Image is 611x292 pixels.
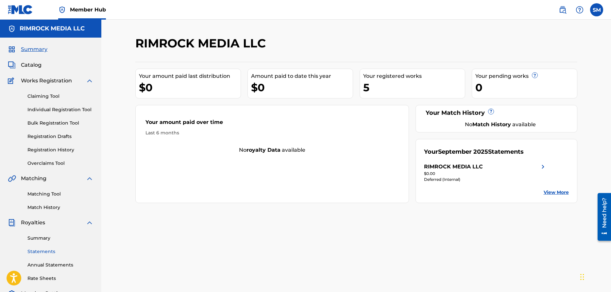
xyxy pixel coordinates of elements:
[21,45,47,53] span: Summary
[21,219,45,227] span: Royalties
[556,3,569,16] a: Public Search
[246,147,280,153] strong: royalty data
[251,72,353,80] div: Amount paid to date this year
[475,80,577,95] div: 0
[363,80,465,95] div: 5
[424,177,547,182] div: Deferred (Internal)
[432,121,569,129] div: No available
[544,189,569,196] a: View More
[139,80,241,95] div: $0
[20,25,85,32] h5: RIMROCK MEDIA LLC
[580,267,584,287] div: Drag
[8,45,16,53] img: Summary
[532,73,537,78] span: ?
[136,146,409,154] div: No available
[8,61,42,69] a: CatalogCatalog
[8,175,16,182] img: Matching
[424,163,483,171] div: RIMROCK MEDIA LLC
[139,72,241,80] div: Your amount paid last distribution
[438,148,488,155] span: September 2025
[27,120,93,127] a: Bulk Registration Tool
[27,262,93,268] a: Annual Statements
[27,133,93,140] a: Registration Drafts
[27,106,93,113] a: Individual Registration Tool
[27,204,93,211] a: Match History
[58,6,66,14] img: Top Rightsholder
[27,235,93,242] a: Summary
[27,275,93,282] a: Rate Sheets
[576,6,584,14] img: help
[424,109,569,117] div: Your Match History
[145,129,399,136] div: Last 6 months
[424,171,547,177] div: $0.00
[578,261,611,292] iframe: Chat Widget
[8,25,16,33] img: Accounts
[70,6,106,13] span: Member Hub
[27,93,93,100] a: Claiming Tool
[27,146,93,153] a: Registration History
[8,219,16,227] img: Royalties
[21,61,42,69] span: Catalog
[590,3,603,16] div: User Menu
[559,6,567,14] img: search
[8,61,16,69] img: Catalog
[86,219,93,227] img: expand
[27,160,93,167] a: Overclaims Tool
[21,175,46,182] span: Matching
[86,77,93,85] img: expand
[573,3,586,16] div: Help
[424,147,524,156] div: Your Statements
[488,109,494,114] span: ?
[8,77,16,85] img: Works Registration
[475,72,577,80] div: Your pending works
[135,36,269,51] h2: RIMROCK MEDIA LLC
[8,5,33,14] img: MLC Logo
[27,248,93,255] a: Statements
[472,121,511,128] strong: Match History
[8,45,47,53] a: SummarySummary
[593,190,611,244] iframe: Resource Center
[424,163,547,182] a: RIMROCK MEDIA LLCright chevron icon$0.00Deferred (Internal)
[363,72,465,80] div: Your registered works
[145,118,399,129] div: Your amount paid over time
[27,191,93,198] a: Matching Tool
[539,163,547,171] img: right chevron icon
[21,77,72,85] span: Works Registration
[86,175,93,182] img: expand
[251,80,353,95] div: $0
